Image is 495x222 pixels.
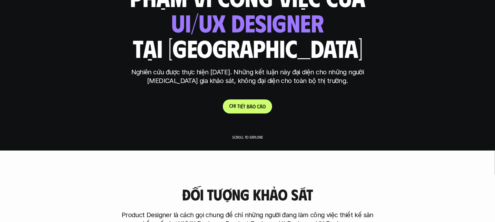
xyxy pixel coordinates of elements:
[262,103,266,109] span: o
[229,103,232,109] span: C
[252,103,256,109] span: o
[257,103,260,109] span: c
[235,103,236,109] span: i
[247,103,250,109] span: b
[243,103,245,109] span: t
[237,103,240,109] span: t
[232,135,263,139] p: Scroll to explore
[240,103,241,109] span: i
[232,103,235,109] span: h
[223,99,272,114] a: Chitiếtbáocáo
[182,186,313,203] h3: Đối tượng khảo sát
[250,103,252,109] span: á
[133,34,362,61] h1: tại [GEOGRAPHIC_DATA]
[241,103,243,109] span: ế
[260,103,262,109] span: á
[127,68,369,85] p: Nghiên cứu được thực hiện [DATE]. Những kết luận này đại diện cho những người [MEDICAL_DATA] gia ...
